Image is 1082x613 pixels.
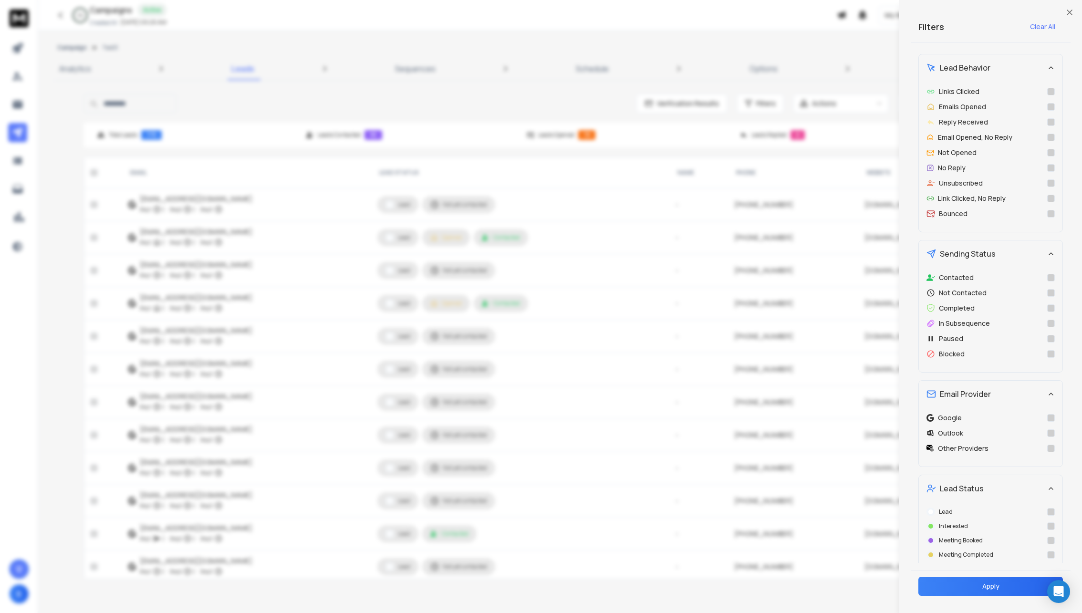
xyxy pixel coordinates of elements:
p: Paused [939,334,963,343]
p: Links Clicked [939,87,979,96]
button: Lead Status [919,475,1062,502]
p: Link Clicked, No Reply [938,194,1006,203]
p: Not Opened [938,148,977,157]
p: In Subsequence [939,319,990,328]
p: Outlook [938,428,963,438]
button: Clear All [1022,17,1063,36]
span: Lead Behavior [940,62,990,73]
p: Emails Opened [939,102,986,112]
span: Email Provider [940,388,991,400]
p: Email Opened, No Reply [938,133,1012,142]
p: Blocked [939,349,965,359]
div: Sending Status [919,267,1062,372]
p: Reply Received [939,117,988,127]
h2: Filters [918,20,944,33]
p: No Reply [938,163,966,173]
div: Open Intercom Messenger [1047,580,1070,603]
p: Google [938,413,962,423]
div: Lead Behavior [919,81,1062,232]
span: Lead Status [940,483,984,494]
p: Other Providers [938,444,988,453]
button: Lead Behavior [919,54,1062,81]
p: Not Contacted [939,288,987,298]
p: Lead [939,508,953,516]
button: Sending Status [919,240,1062,267]
p: Meeting Booked [939,537,983,544]
p: Bounced [939,209,968,218]
button: Apply [918,577,1063,596]
div: Email Provider [919,407,1062,467]
p: Interested [939,522,968,530]
p: Completed [939,303,975,313]
span: Sending Status [940,248,996,260]
p: Unsubscribed [939,178,983,188]
p: Contacted [939,273,974,282]
p: Meeting Completed [939,551,993,559]
button: Email Provider [919,381,1062,407]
